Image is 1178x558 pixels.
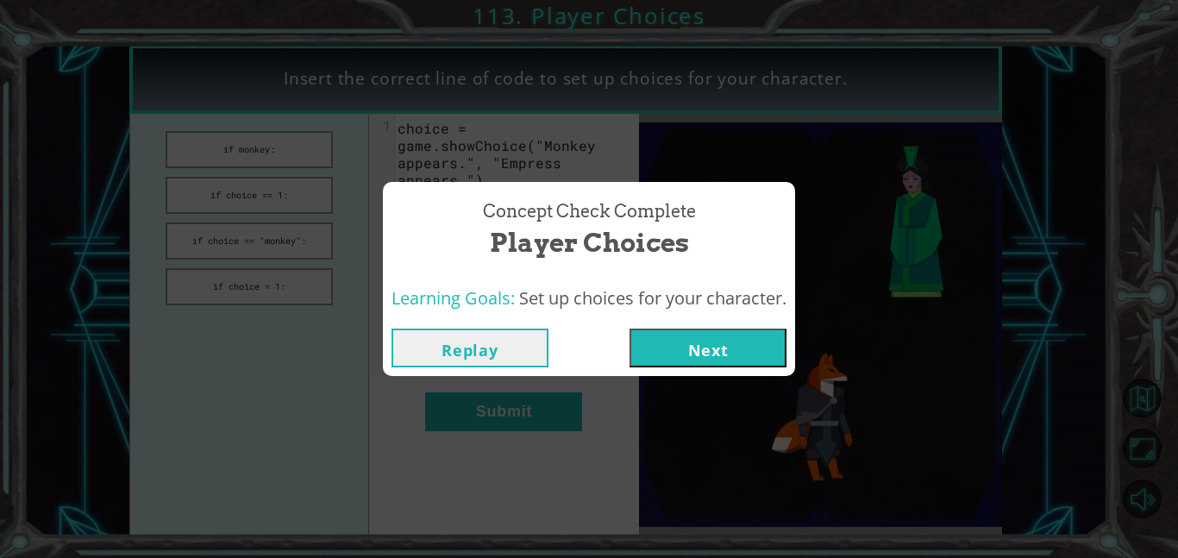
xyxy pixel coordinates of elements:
[490,224,689,261] span: Player Choices
[483,199,696,224] span: Concept Check Complete
[392,286,515,310] span: Learning Goals:
[392,329,548,367] button: Replay
[519,286,786,310] span: Set up choices for your character.
[630,329,786,367] button: Next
